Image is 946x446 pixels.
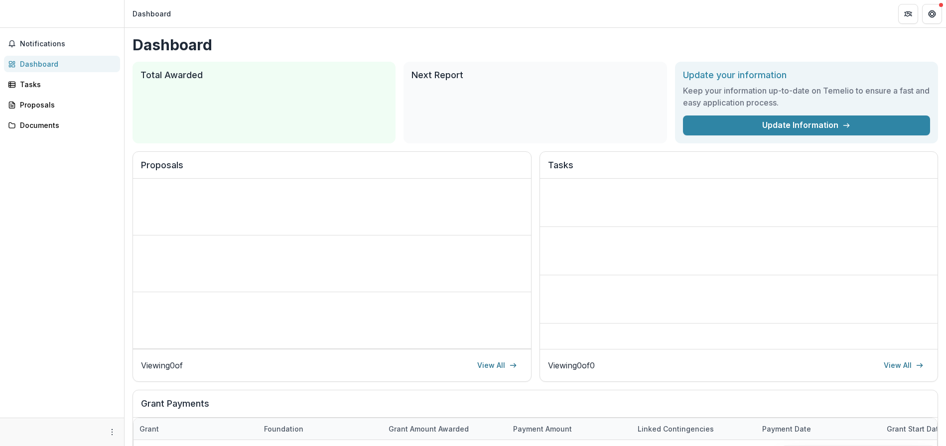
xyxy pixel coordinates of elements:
div: Dashboard [133,8,171,19]
div: Proposals [20,100,112,110]
div: Dashboard [20,59,112,69]
h1: Dashboard [133,36,938,54]
a: View All [878,357,930,373]
div: Tasks [20,79,112,90]
span: Notifications [20,40,116,48]
div: Documents [20,120,112,130]
nav: breadcrumb [129,6,175,21]
button: More [106,426,118,438]
h3: Keep your information up-to-date on Temelio to ensure a fast and easy application process. [683,85,930,109]
h2: Grant Payments [141,398,930,417]
button: Notifications [4,36,120,52]
p: Viewing 0 of [141,359,183,371]
h2: Proposals [141,160,523,179]
a: Dashboard [4,56,120,72]
h2: Total Awarded [140,70,388,81]
a: Tasks [4,76,120,93]
h2: Next Report [411,70,659,81]
p: Viewing 0 of 0 [548,359,595,371]
a: Update Information [683,115,930,135]
a: View All [471,357,523,373]
a: Documents [4,117,120,133]
button: Get Help [922,4,942,24]
h2: Tasks [548,160,930,179]
button: Partners [898,4,918,24]
h2: Update your information [683,70,930,81]
a: Proposals [4,97,120,113]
